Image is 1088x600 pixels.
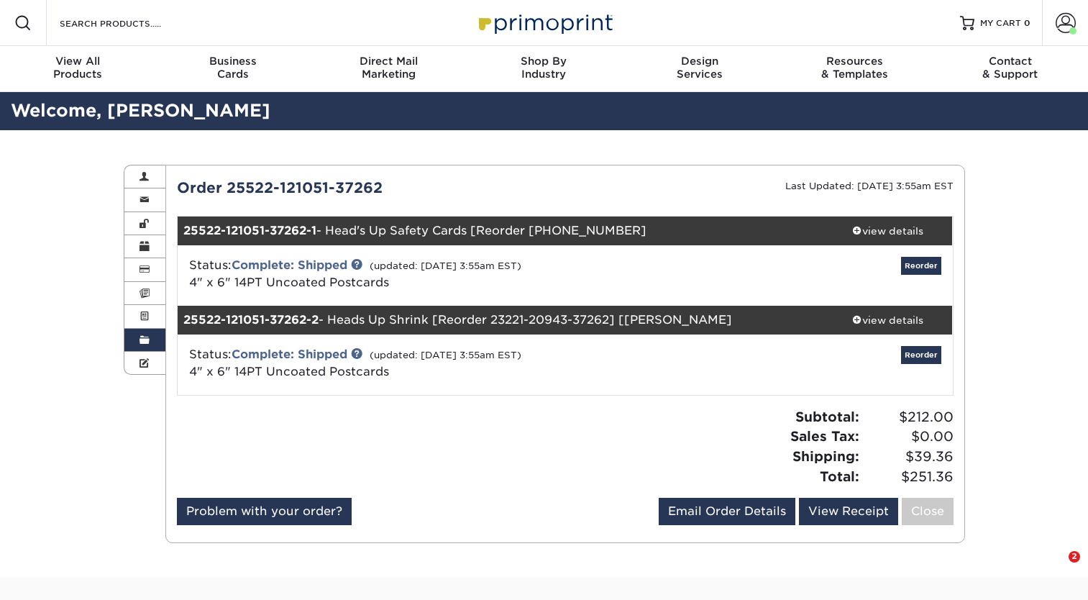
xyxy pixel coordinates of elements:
[622,55,777,68] span: Design
[777,46,933,92] a: Resources& Templates
[902,498,954,525] a: Close
[823,217,953,245] a: view details
[799,498,898,525] a: View Receipt
[232,347,347,361] a: Complete: Shipped
[792,448,859,464] strong: Shipping:
[785,181,954,191] small: Last Updated: [DATE] 3:55am EST
[980,17,1021,29] span: MY CART
[777,55,933,81] div: & Templates
[823,306,953,335] a: view details
[622,55,777,81] div: Services
[777,55,933,68] span: Resources
[311,46,466,92] a: Direct MailMarketing
[864,427,954,447] span: $0.00
[183,313,319,327] strong: 25522-121051-37262-2
[183,224,316,237] strong: 25522-121051-37262-1
[1024,18,1030,28] span: 0
[901,257,941,275] a: Reorder
[472,7,616,38] img: Primoprint
[1069,551,1080,563] span: 2
[466,55,621,68] span: Shop By
[466,55,621,81] div: Industry
[189,276,389,289] span: 4" x 6" 14PT Uncoated Postcards
[1039,551,1074,586] iframe: Intercom live chat
[901,346,941,364] a: Reorder
[790,428,859,444] strong: Sales Tax:
[178,257,694,291] div: Status:
[370,350,521,360] small: (updated: [DATE] 3:55am EST)
[177,498,352,525] a: Problem with your order?
[178,306,823,335] div: - Heads Up Shrink [Reorder 23221-20943-37262] [[PERSON_NAME]
[864,407,954,427] span: $212.00
[820,468,859,484] strong: Total:
[795,409,859,424] strong: Subtotal:
[178,217,823,245] div: - Head's Up Safety Cards [Reorder [PHONE_NUMBER]
[933,55,1088,68] span: Contact
[58,14,198,32] input: SEARCH PRODUCTS.....
[933,55,1088,81] div: & Support
[232,258,347,272] a: Complete: Shipped
[155,55,311,81] div: Cards
[659,498,795,525] a: Email Order Details
[933,46,1088,92] a: Contact& Support
[823,313,953,327] div: view details
[311,55,466,81] div: Marketing
[155,55,311,68] span: Business
[864,447,954,467] span: $39.36
[189,365,389,378] span: 4" x 6" 14PT Uncoated Postcards
[311,55,466,68] span: Direct Mail
[178,346,694,381] div: Status:
[622,46,777,92] a: DesignServices
[155,46,311,92] a: BusinessCards
[823,224,953,238] div: view details
[864,467,954,487] span: $251.36
[166,177,565,199] div: Order 25522-121051-37262
[466,46,621,92] a: Shop ByIndustry
[370,260,521,271] small: (updated: [DATE] 3:55am EST)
